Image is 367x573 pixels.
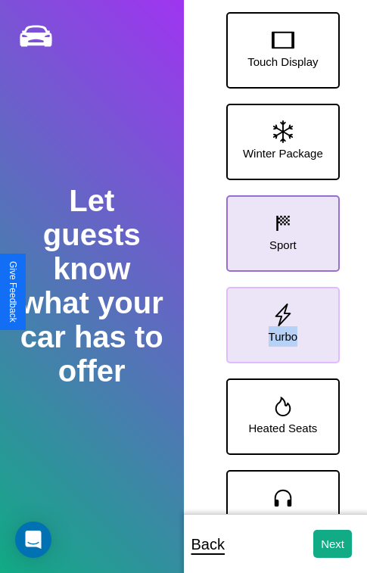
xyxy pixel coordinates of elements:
div: Open Intercom Messenger [15,522,51,558]
p: Winter Package [243,143,323,163]
p: Heated Seats [248,418,317,438]
p: Turbo [269,326,298,347]
p: Back [191,531,225,558]
div: Give Feedback [8,261,18,322]
p: Touch Display [247,51,318,72]
h2: Let guests know what your car has to offer [18,184,165,388]
p: Sport [269,235,297,255]
button: Next [313,530,352,558]
p: Carplay [263,509,303,530]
